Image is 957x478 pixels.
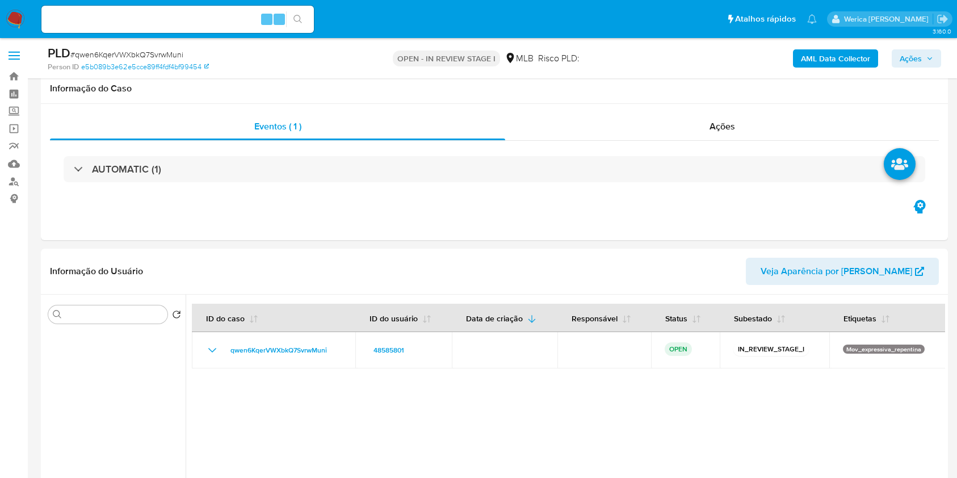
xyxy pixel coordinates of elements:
div: MLB [505,52,534,65]
span: Alt [262,14,271,24]
button: search-icon [286,11,309,27]
button: Procurar [53,310,62,319]
h1: Informação do Caso [50,83,939,94]
h3: AUTOMATIC (1) [92,163,161,175]
p: OPEN - IN REVIEW STAGE I [393,51,500,66]
div: AUTOMATIC (1) [64,156,925,182]
button: Dados Modificados [44,437,186,464]
h1: Informação do Usuário [50,266,143,277]
button: Contas Bancárias [44,410,186,437]
button: AML Data Collector [793,49,878,68]
b: PLD [48,44,70,62]
span: s [278,14,281,24]
a: Notificações [807,14,817,24]
p: werica.jgaldencio@mercadolivre.com [844,14,933,24]
button: Adiantamentos de Dinheiro [44,328,186,355]
span: # qwen6KqerVWXbkQ7SvrwMuni [70,49,183,60]
button: Anexos [44,355,186,383]
span: MID [580,52,595,65]
button: Ações [892,49,941,68]
span: Ações [710,120,735,133]
a: e5b089b3e62e5cce89ff4fdf4bf99454 [81,62,209,72]
b: AML Data Collector [801,49,870,68]
button: Retornar ao pedido padrão [172,310,181,322]
span: Risco PLD: [538,52,595,65]
button: Veja Aparência por [PERSON_NAME] [746,258,939,285]
a: Sair [937,13,948,25]
button: Cartões [44,383,186,410]
span: Eventos ( 1 ) [254,120,301,133]
span: Ações [900,49,922,68]
input: Pesquise usuários ou casos... [41,12,314,27]
input: Procurar [64,310,163,320]
b: Person ID [48,62,79,72]
span: Atalhos rápidos [735,13,796,25]
span: Veja Aparência por [PERSON_NAME] [761,258,912,285]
